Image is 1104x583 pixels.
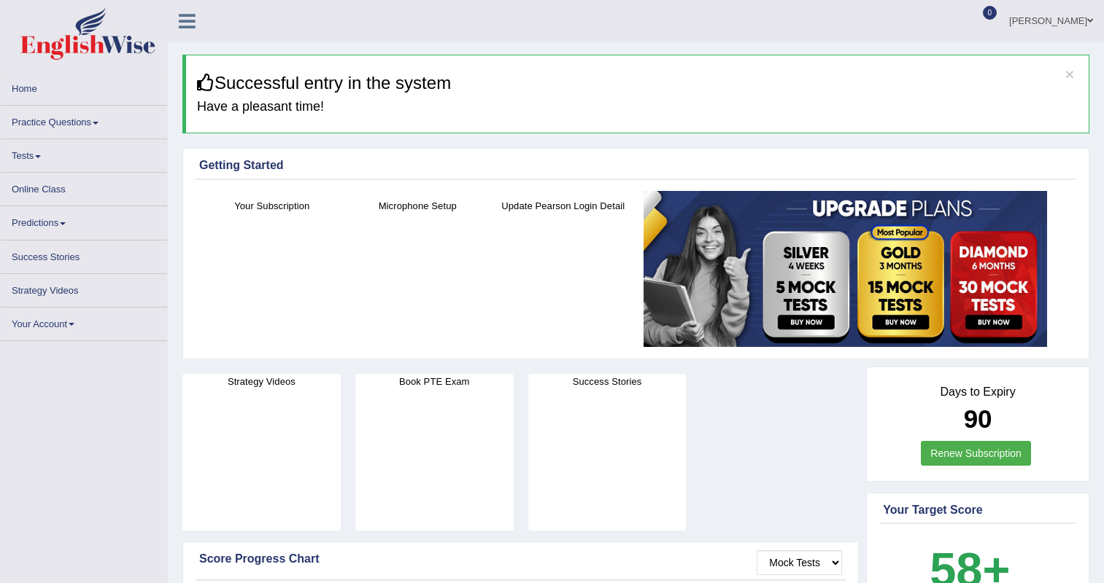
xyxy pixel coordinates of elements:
[644,191,1047,347] img: small5.jpg
[1,106,167,134] a: Practice Questions
[1,206,167,235] a: Predictions
[182,374,341,389] h4: Strategy Videos
[199,550,842,568] div: Score Progress Chart
[964,404,992,433] b: 90
[1,139,167,168] a: Tests
[883,386,1073,399] h4: Days to Expiry
[498,198,629,214] h4: Update Pearson Login Detail
[1,308,167,336] a: Your Account
[1065,66,1074,82] button: ×
[197,74,1078,93] h3: Successful entry in the system
[1,240,167,269] a: Success Stories
[528,374,687,389] h4: Success Stories
[921,441,1031,466] a: Renew Subscription
[1,72,167,101] a: Home
[983,6,997,20] span: 0
[199,157,1073,174] div: Getting Started
[352,198,484,214] h4: Microphone Setup
[1,173,167,201] a: Online Class
[1,274,167,302] a: Strategy Videos
[206,198,338,214] h4: Your Subscription
[355,374,514,389] h4: Book PTE Exam
[197,100,1078,114] h4: Have a pleasant time!
[883,501,1073,519] div: Your Target Score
